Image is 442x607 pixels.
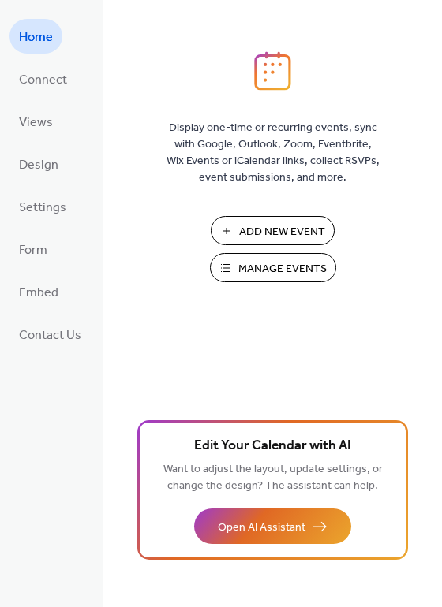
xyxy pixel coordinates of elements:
a: Design [9,147,68,181]
span: Connect [19,68,67,93]
a: Embed [9,274,68,309]
button: Open AI Assistant [194,508,351,544]
span: Edit Your Calendar with AI [194,435,351,457]
a: Contact Us [9,317,91,352]
a: Views [9,104,62,139]
a: Settings [9,189,76,224]
span: Contact Us [19,323,81,348]
span: Display one-time or recurring events, sync with Google, Outlook, Zoom, Eventbrite, Wix Events or ... [167,120,380,186]
a: Home [9,19,62,54]
span: Settings [19,196,66,221]
a: Connect [9,61,77,96]
span: Form [19,238,47,263]
span: Add New Event [239,224,325,240]
img: logo_icon.svg [254,51,290,91]
span: Design [19,153,58,178]
span: Home [19,25,53,50]
span: Views [19,110,53,136]
span: Open AI Assistant [218,519,305,536]
span: Manage Events [238,261,327,277]
span: Want to adjust the layout, update settings, or change the design? The assistant can help. [163,459,383,497]
span: Embed [19,281,58,306]
button: Manage Events [210,253,336,282]
a: Form [9,232,57,266]
button: Add New Event [211,216,335,245]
